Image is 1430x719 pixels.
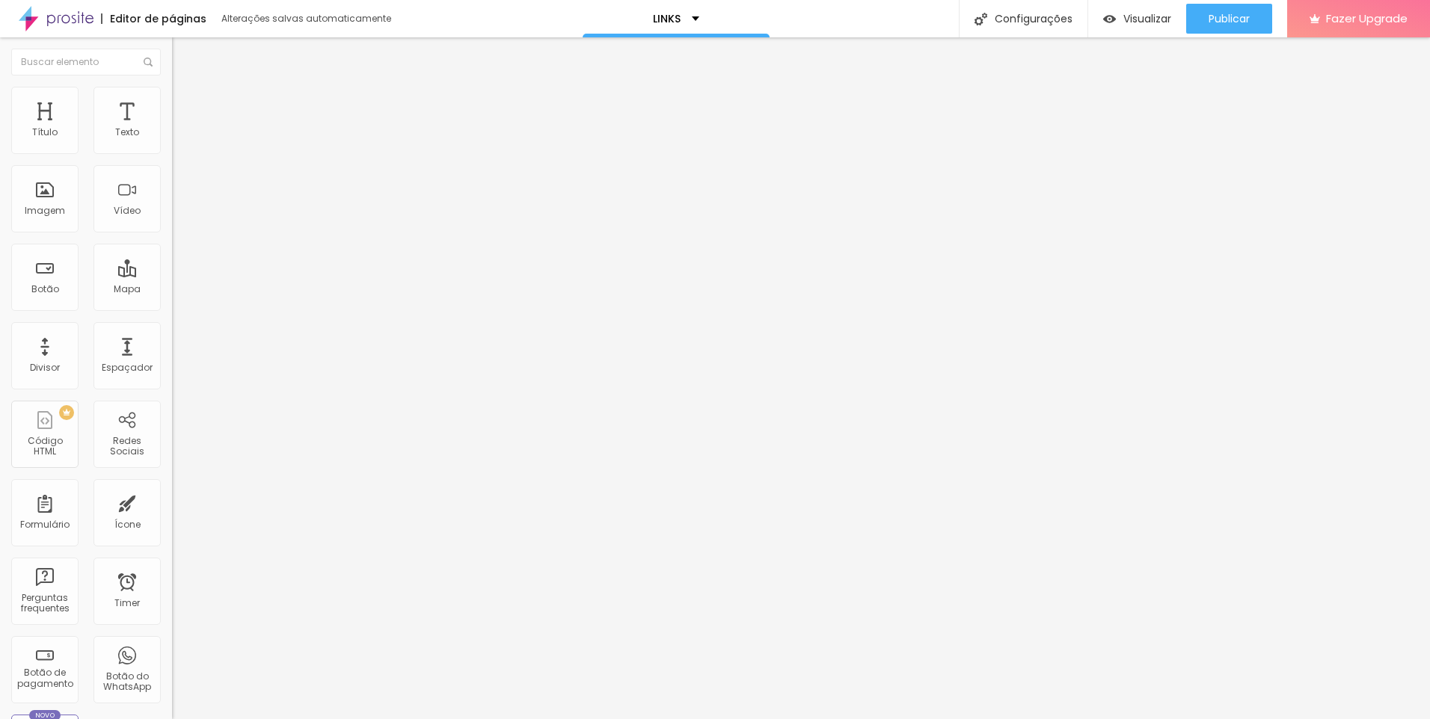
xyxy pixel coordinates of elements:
div: Formulário [20,519,70,530]
div: Código HTML [15,436,74,457]
img: view-1.svg [1103,13,1116,25]
div: Texto [115,127,139,138]
button: Visualizar [1088,4,1186,34]
img: Icone [144,58,153,67]
div: Espaçador [102,362,153,373]
div: Timer [114,598,140,608]
span: Fazer Upgrade [1326,12,1408,25]
span: Visualizar [1123,13,1171,25]
div: Botão de pagamento [15,667,74,689]
div: Vídeo [114,206,141,216]
button: Publicar [1186,4,1272,34]
div: Redes Sociais [97,436,156,457]
p: LINKS [653,13,681,24]
div: Ícone [114,519,141,530]
div: Botão do WhatsApp [97,671,156,693]
div: Imagem [25,206,65,216]
div: Botão [31,284,59,294]
div: Perguntas frequentes [15,593,74,614]
img: Icone [975,13,987,25]
div: Mapa [114,284,141,294]
input: Buscar elemento [11,49,161,75]
span: Publicar [1209,13,1250,25]
iframe: Editor [172,37,1430,719]
div: Título [32,127,58,138]
div: Editor de páginas [101,13,206,24]
div: Divisor [30,362,60,373]
div: Alterações salvas automaticamente [221,14,393,23]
